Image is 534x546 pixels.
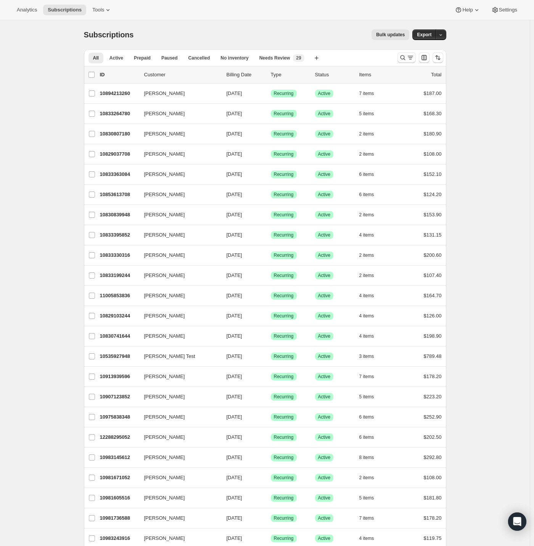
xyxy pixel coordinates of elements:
span: Active [318,151,331,157]
button: 2 items [359,250,383,261]
span: [DATE] [227,192,242,197]
p: 10829103244 [100,312,138,320]
button: [PERSON_NAME] [140,451,216,464]
span: [DATE] [227,111,242,116]
span: Tools [92,7,104,13]
button: [PERSON_NAME] [140,87,216,100]
span: [DATE] [227,353,242,359]
span: Active [318,90,331,97]
p: 10833330316 [100,251,138,259]
div: 10853613708[PERSON_NAME][DATE]SuccessRecurringSuccessActive6 items$124.20 [100,189,442,200]
button: Sort the results [433,52,443,63]
span: [PERSON_NAME] [144,211,185,219]
button: 7 items [359,88,383,99]
span: Recurring [274,272,294,279]
button: 6 items [359,189,383,200]
span: Needs Review [259,55,290,61]
button: [PERSON_NAME] [140,148,216,160]
div: 10535927948[PERSON_NAME] Test[DATE]SuccessRecurringSuccessActive3 items$789.48 [100,351,442,362]
span: Active [109,55,123,61]
span: [DATE] [227,272,242,278]
span: Recurring [274,495,294,501]
span: [PERSON_NAME] [144,494,185,502]
span: $126.00 [424,313,442,319]
button: [PERSON_NAME] [140,512,216,524]
span: Recurring [274,131,294,137]
div: 10833395852[PERSON_NAME][DATE]SuccessRecurringSuccessActive4 items$131.15 [100,230,442,240]
span: $119.75 [424,535,442,541]
span: 6 items [359,192,374,198]
div: 10829037708[PERSON_NAME][DATE]SuccessRecurringSuccessActive2 items$108.00 [100,149,442,159]
button: Analytics [12,5,42,15]
span: [DATE] [227,495,242,501]
span: [PERSON_NAME] [144,454,185,461]
div: 10983145612[PERSON_NAME][DATE]SuccessRecurringSuccessActive8 items$292.80 [100,452,442,463]
span: Active [318,374,331,380]
span: No inventory [220,55,248,61]
span: Recurring [274,111,294,117]
span: 7 items [359,374,374,380]
button: Export [412,29,436,40]
span: 2 items [359,272,374,279]
span: 3 items [359,353,374,359]
span: $181.80 [424,495,442,501]
div: 10833199244[PERSON_NAME][DATE]SuccessRecurringSuccessActive2 items$107.40 [100,270,442,281]
div: 10829103244[PERSON_NAME][DATE]SuccessRecurringSuccessActive4 items$126.00 [100,311,442,321]
div: 10830839948[PERSON_NAME][DATE]SuccessRecurringSuccessActive2 items$153.90 [100,209,442,220]
span: $152.10 [424,171,442,177]
button: 4 items [359,290,383,301]
span: Recurring [274,151,294,157]
span: Active [318,293,331,299]
span: Active [318,252,331,258]
button: Help [450,5,485,15]
div: 10907123852[PERSON_NAME][DATE]SuccessRecurringSuccessActive5 items$223.20 [100,391,442,402]
span: Active [318,394,331,400]
span: Bulk updates [376,32,405,38]
p: 10981671052 [100,474,138,482]
span: $198.90 [424,333,442,339]
div: 10981605516[PERSON_NAME][DATE]SuccessRecurringSuccessActive5 items$181.80 [100,493,442,503]
span: [PERSON_NAME] [144,393,185,401]
div: 10983243916[PERSON_NAME][DATE]SuccessRecurringSuccessActive4 items$119.75 [100,533,442,544]
p: 10833363084 [100,171,138,178]
span: [DATE] [227,131,242,137]
button: [PERSON_NAME] [140,269,216,282]
button: [PERSON_NAME] [140,411,216,423]
span: [PERSON_NAME] [144,191,185,198]
span: Active [318,434,331,440]
button: [PERSON_NAME] [140,532,216,544]
p: Total [431,71,441,79]
span: Export [417,32,431,38]
span: 7 items [359,515,374,521]
button: [PERSON_NAME] Test [140,350,216,362]
div: 12288295052[PERSON_NAME][DATE]SuccessRecurringSuccessActive6 items$202.50 [100,432,442,443]
button: 6 items [359,169,383,180]
button: [PERSON_NAME] [140,108,216,120]
p: Status [315,71,353,79]
p: 10829037708 [100,150,138,158]
span: Recurring [274,374,294,380]
div: 10833363084[PERSON_NAME][DATE]SuccessRecurringSuccessActive6 items$152.10 [100,169,442,180]
button: 4 items [359,230,383,240]
button: [PERSON_NAME] [140,472,216,484]
span: [PERSON_NAME] [144,433,185,441]
span: $223.20 [424,394,442,399]
span: Recurring [274,192,294,198]
span: 2 items [359,131,374,137]
span: 2 items [359,212,374,218]
span: $789.48 [424,353,442,359]
span: [DATE] [227,212,242,217]
div: 10975838348[PERSON_NAME][DATE]SuccessRecurringSuccessActive6 items$252.90 [100,412,442,422]
span: 2 items [359,151,374,157]
span: Recurring [274,515,294,521]
button: Bulk updates [372,29,409,40]
span: 29 [296,55,301,61]
span: [PERSON_NAME] [144,535,185,542]
p: 10830839948 [100,211,138,219]
p: 11005853836 [100,292,138,300]
p: 10833395852 [100,231,138,239]
div: 10981736588[PERSON_NAME][DATE]SuccessRecurringSuccessActive7 items$178.20 [100,513,442,523]
span: Active [318,353,331,359]
button: [PERSON_NAME] [140,188,216,201]
span: [PERSON_NAME] [144,474,185,482]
